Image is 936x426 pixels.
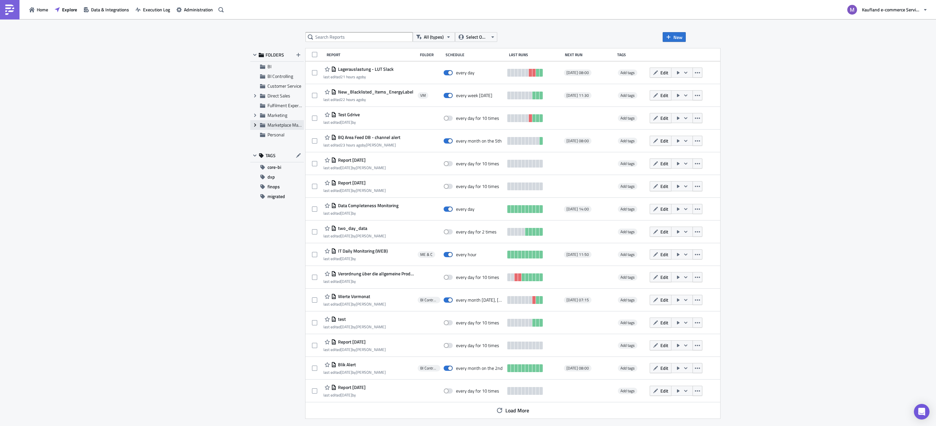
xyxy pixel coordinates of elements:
[620,365,635,371] span: Add tags
[26,5,51,15] button: Home
[620,342,635,348] span: Add tags
[618,319,637,326] span: Add tags
[323,211,398,216] div: last edited by
[618,388,637,394] span: Add tags
[336,339,366,345] span: Report 2025-08-27
[323,302,386,307] div: last edited by [PERSON_NAME]
[323,120,360,125] div: last edited by
[173,5,216,15] a: Administration
[650,90,671,100] button: Edit
[456,183,499,189] div: every day for 10 times
[446,52,506,57] div: Schedule
[267,192,285,201] span: migrated
[455,32,497,42] button: Select Owner
[323,279,414,284] div: last edited by
[341,233,352,239] time: 2025-09-03T17:09:23Z
[660,251,668,258] span: Edit
[456,388,499,394] div: every day for 10 times
[847,4,858,15] img: Avatar
[323,143,400,147] div: last edited by [PERSON_NAME]
[267,112,287,119] span: Marketing
[327,52,417,57] div: Report
[650,158,671,169] button: Edit
[323,74,394,79] div: last edited by
[420,252,433,257] span: ME & C
[341,369,352,375] time: 2025-08-21T12:38:51Z
[456,320,499,326] div: every day for 10 times
[660,387,668,394] span: Edit
[267,172,275,182] span: dxp
[620,115,635,121] span: Add tags
[650,249,671,259] button: Edit
[341,278,352,284] time: 2025-09-04T13:24:57Z
[323,370,386,375] div: last edited by [PERSON_NAME]
[323,393,366,397] div: last edited by
[466,33,488,41] span: Select Owner
[566,70,589,75] span: [DATE] 08:00
[618,297,637,303] span: Add tags
[673,34,682,41] span: New
[618,138,637,144] span: Add tags
[620,229,635,235] span: Add tags
[617,52,647,57] div: Tags
[456,70,474,76] div: every day
[650,363,671,373] button: Edit
[620,297,635,303] span: Add tags
[566,207,589,212] span: [DATE] 14:00
[341,392,352,398] time: 2025-08-21T08:13:05Z
[660,183,668,190] span: Edit
[618,206,637,212] span: Add tags
[336,248,388,254] span: IT Daily Monitoring (WEB)
[267,131,284,138] span: Personal
[456,252,476,257] div: every hour
[660,274,668,281] span: Edit
[267,121,318,128] span: Marketplace Management
[267,92,290,99] span: Direct Sales
[267,73,293,80] span: BI Controlling
[492,404,534,417] button: Load More
[650,272,671,282] button: Edit
[323,165,386,170] div: last edited by [PERSON_NAME]
[456,297,504,303] div: every month on Monday, Tuesday, Wednesday, Thursday, Friday, Saturday, Sunday
[650,386,671,396] button: Edit
[660,296,668,303] span: Edit
[505,407,529,414] span: Load More
[660,69,668,76] span: Edit
[267,63,271,70] span: BI
[420,93,426,98] span: VM
[323,347,386,352] div: last edited by [PERSON_NAME]
[620,69,635,76] span: Add tags
[341,210,352,216] time: 2025-09-05T09:14:49Z
[51,5,80,15] a: Explore
[620,251,635,257] span: Add tags
[323,324,386,329] div: last edited by [PERSON_NAME]
[862,6,920,13] span: Kaufland e-commerce Services GmbH & Co. KG
[323,256,388,261] div: last edited by
[566,297,589,303] span: [DATE] 07:15
[267,82,301,89] span: Customer Service
[660,206,668,212] span: Edit
[663,32,686,42] button: New
[341,74,362,80] time: 2025-09-30T11:54:47Z
[618,69,637,76] span: Add tags
[341,346,352,353] time: 2025-08-27T12:33:36Z
[420,52,442,57] div: Folder
[660,115,668,121] span: Edit
[660,228,668,235] span: Edit
[341,119,352,125] time: 2025-09-24T06:38:07Z
[456,206,474,212] div: every day
[456,138,502,144] div: every month on the 5th
[91,6,129,13] span: Data & Integrations
[80,5,132,15] a: Data & Integrations
[323,188,386,193] div: last edited by [PERSON_NAME]
[413,32,455,42] button: All (types)
[650,318,671,328] button: Edit
[914,404,929,420] div: Open Intercom Messenger
[650,227,671,237] button: Edit
[650,113,671,123] button: Edit
[132,5,173,15] a: Execution Log
[341,256,352,262] time: 2025-09-09T12:46:02Z
[566,366,589,371] span: [DATE] 08:00
[336,225,367,231] span: two_day_data
[566,252,589,257] span: [DATE] 11:50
